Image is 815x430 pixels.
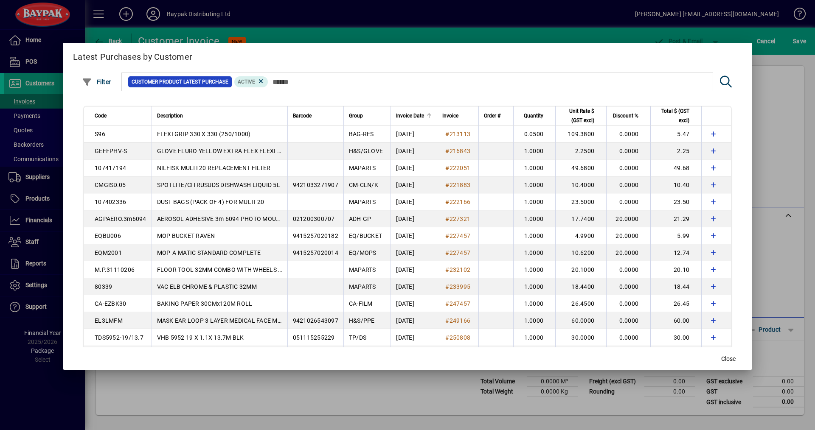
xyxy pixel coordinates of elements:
td: 20.10 [650,261,701,278]
a: #232102 [442,265,473,274]
a: #250808 [442,333,473,342]
span: GEFFPHV-S [95,148,127,154]
td: 1.0000 [513,278,555,295]
td: 0.0000 [606,142,650,159]
td: 1.0000 [513,193,555,210]
span: 9421026543097 [293,317,338,324]
span: Close [721,355,736,363]
span: 051115255229 [293,334,335,341]
td: 10.40 [650,176,701,193]
td: 2.2500 [555,142,606,159]
td: 21.29 [650,210,701,227]
span: BAKING PAPER 30CMx120M ROLL [157,300,253,307]
td: 0.0000 [606,176,650,193]
a: #216843 [442,146,473,156]
span: # [445,232,449,239]
td: 0.0000 [606,261,650,278]
td: -20.0000 [606,244,650,261]
span: # [445,334,449,341]
span: 80339 [95,283,112,290]
td: 23.5000 [555,193,606,210]
td: 0.0000 [606,329,650,346]
td: 20.1000 [555,261,606,278]
span: Discount % [613,111,638,120]
td: -20.0000 [606,210,650,227]
td: 18.44 [650,278,701,295]
a: #213113 [442,129,473,139]
span: 021200300707 [293,215,335,222]
span: VHB 5952 19 X 1.1X 13.7M BLK [157,334,244,341]
div: Invoice Date [396,111,432,120]
span: # [445,266,449,273]
mat-chip: Product Activation Status: Active [234,76,268,87]
span: 9415257020182 [293,232,338,239]
td: 1.0000 [513,159,555,176]
span: 227457 [450,249,471,256]
td: [DATE] [391,210,437,227]
span: Invoice [442,111,458,120]
button: Close [715,351,742,366]
span: EQBU006 [95,232,121,239]
td: 0.0000 [606,312,650,329]
span: CA-EZBK30 [95,300,126,307]
span: TP/DS [349,334,366,341]
td: 1.0000 [513,346,555,363]
span: Description [157,111,183,120]
div: Invoice [442,111,473,120]
span: AEROSOL ADHESIVE 3m 6094 PHOTO MOUNT 276g [157,215,299,222]
td: 1.0000 [513,261,555,278]
td: 1.0000 [513,244,555,261]
td: 18.4400 [555,278,606,295]
td: [DATE] [391,278,437,295]
span: MAPARTS [349,266,376,273]
span: MAPARTS [349,165,376,171]
span: 107417194 [95,165,126,171]
span: # [445,165,449,171]
span: 227457 [450,232,471,239]
a: #249166 [442,316,473,325]
span: Total $ (GST excl) [656,106,689,125]
td: 30.0000 [555,329,606,346]
td: 5.47 [650,126,701,142]
span: Invoice Date [396,111,424,120]
div: Discount % [612,111,646,120]
span: Quantity [524,111,543,120]
td: 0.0000 [606,346,650,363]
span: H&S/PPE [349,317,375,324]
div: Total $ (GST excl) [656,106,697,125]
span: AGPAERO.3m6094 [95,215,146,222]
span: 9415257020014 [293,249,338,256]
span: 250808 [450,334,471,341]
td: [DATE] [391,159,437,176]
span: # [445,249,449,256]
span: 9421033271907 [293,181,338,188]
span: Group [349,111,363,120]
span: MOP-A-MATIC STANDARD COMPLETE [157,249,261,256]
span: 213113 [450,131,471,137]
td: 1.0000 [513,210,555,227]
td: 1.0000 [513,176,555,193]
span: CMGISD.05 [95,181,126,188]
td: [DATE] [391,176,437,193]
td: [DATE] [391,227,437,244]
a: #247457 [442,299,473,308]
a: #227457 [442,231,473,240]
span: MASK EAR LOOP 3 LAYER MEDICAL FACE MASK 50PK [157,317,305,324]
span: # [445,215,449,222]
span: MAPARTS [349,198,376,205]
span: MOP BUCKET RAVEN [157,232,215,239]
h2: Latest Purchases by Customer [63,43,752,67]
span: BAG-RES [349,131,374,137]
span: 222051 [450,165,471,171]
span: 247457 [450,300,471,307]
div: Order # [484,111,508,120]
a: #227321 [442,214,473,223]
span: M.P.31110206 [95,266,135,273]
span: VAC ELB CHROME & PLASTIC 32MM [157,283,257,290]
td: [DATE] [391,295,437,312]
span: H&S/GLOVE [349,148,383,154]
span: # [445,283,449,290]
td: 0.0000 [606,193,650,210]
span: 107402336 [95,198,126,205]
td: 26.45 [650,295,701,312]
